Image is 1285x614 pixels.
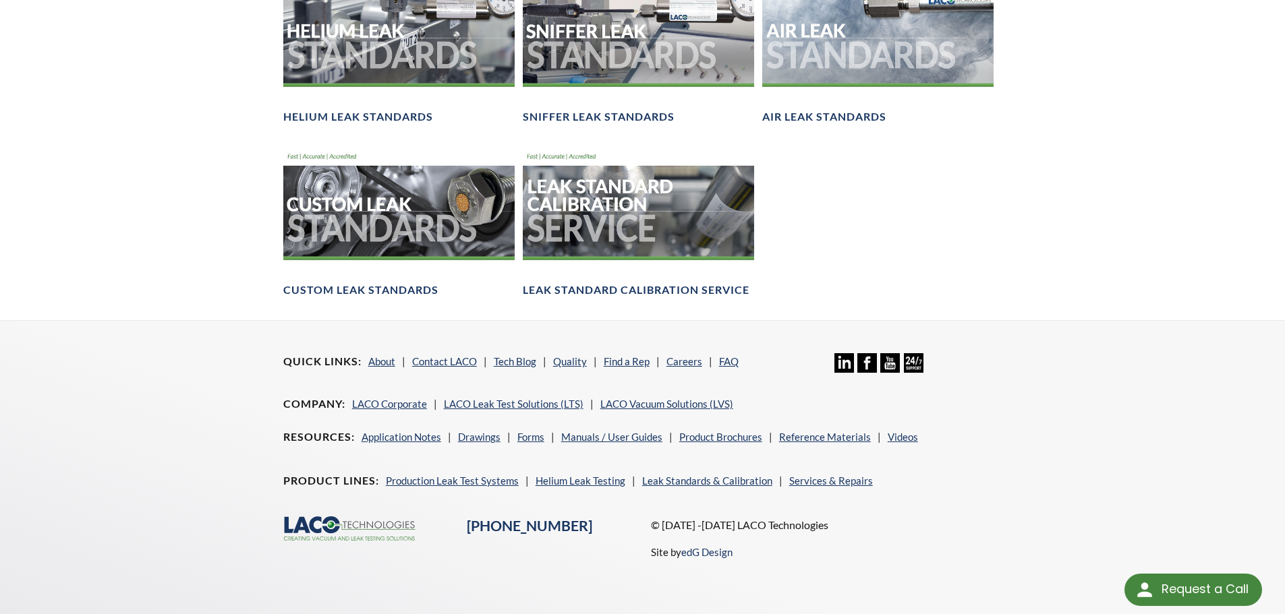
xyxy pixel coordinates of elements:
[679,431,762,443] a: Product Brochures
[904,363,923,375] a: 24/7 Support
[283,355,362,369] h4: Quick Links
[368,355,395,367] a: About
[283,146,515,298] a: Customer Leak Standards headerCustom Leak Standards
[536,474,625,487] a: Helium Leak Testing
[523,146,754,298] a: Leak Standard Calibration Service headerLeak Standard Calibration Service
[1124,574,1262,606] div: Request a Call
[651,516,1002,534] p: © [DATE] -[DATE] LACO Technologies
[651,544,733,560] p: Site by
[523,283,749,297] h4: Leak Standard Calibration Service
[494,355,536,367] a: Tech Blog
[553,355,587,367] a: Quality
[444,398,583,410] a: LACO Leak Test Solutions (LTS)
[779,431,871,443] a: Reference Materials
[561,431,662,443] a: Manuals / User Guides
[600,398,733,410] a: LACO Vacuum Solutions (LVS)
[362,431,441,443] a: Application Notes
[1134,579,1155,601] img: round button
[283,397,345,411] h4: Company
[642,474,772,487] a: Leak Standards & Calibration
[719,355,739,367] a: FAQ
[666,355,702,367] a: Careers
[386,474,519,487] a: Production Leak Test Systems
[283,110,433,124] h4: Helium Leak Standards
[1162,574,1249,605] div: Request a Call
[888,431,918,443] a: Videos
[467,517,592,534] a: [PHONE_NUMBER]
[458,431,501,443] a: Drawings
[904,353,923,373] img: 24/7 Support Icon
[283,430,355,444] h4: Resources
[283,283,438,297] h4: Custom Leak Standards
[762,110,886,124] h4: Air Leak Standards
[681,546,733,558] a: edG Design
[523,110,675,124] h4: Sniffer Leak Standards
[789,474,873,487] a: Services & Repairs
[352,398,427,410] a: LACO Corporate
[604,355,650,367] a: Find a Rep
[412,355,477,367] a: Contact LACO
[283,474,379,488] h4: Product Lines
[517,431,544,443] a: Forms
